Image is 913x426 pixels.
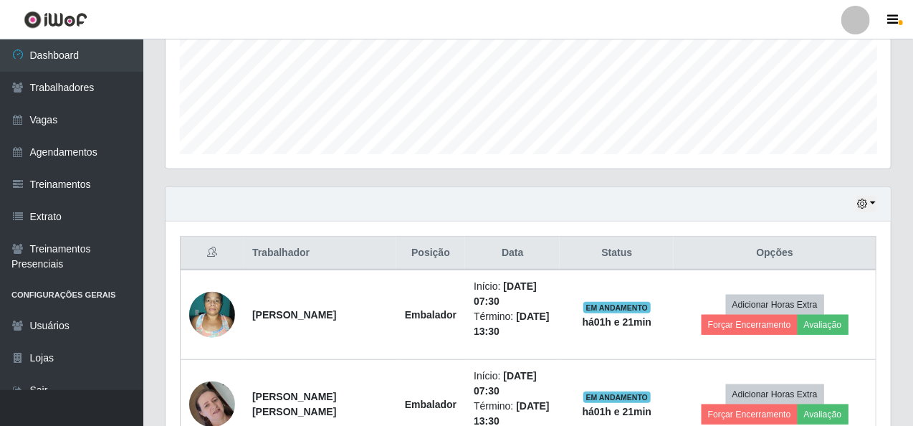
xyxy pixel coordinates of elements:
[583,392,651,403] span: EM ANDAMENTO
[244,237,396,270] th: Trabalhador
[474,369,551,399] li: Início:
[474,280,537,307] time: [DATE] 07:30
[24,11,87,29] img: CoreUI Logo
[396,237,465,270] th: Posição
[189,284,235,345] img: 1677665450683.jpeg
[405,399,456,410] strong: Embalador
[405,309,456,321] strong: Embalador
[474,309,551,339] li: Término:
[702,315,798,335] button: Forçar Encerramento
[674,237,876,270] th: Opções
[583,302,651,313] span: EM ANDAMENTO
[726,295,824,315] button: Adicionar Horas Extra
[583,316,652,328] strong: há 01 h e 21 min
[726,384,824,404] button: Adicionar Horas Extra
[252,391,336,417] strong: [PERSON_NAME] [PERSON_NAME]
[798,404,849,425] button: Avaliação
[474,279,551,309] li: Início:
[798,315,849,335] button: Avaliação
[583,406,652,417] strong: há 01 h e 21 min
[560,237,674,270] th: Status
[252,309,336,321] strong: [PERSON_NAME]
[465,237,560,270] th: Data
[474,370,537,397] time: [DATE] 07:30
[702,404,798,425] button: Forçar Encerramento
